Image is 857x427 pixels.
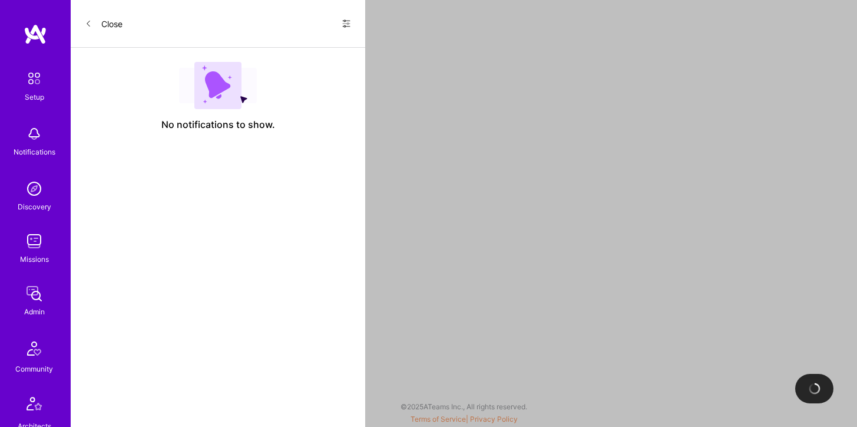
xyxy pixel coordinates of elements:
img: teamwork [22,229,46,253]
div: Missions [20,253,49,265]
img: admin teamwork [22,282,46,306]
div: Admin [24,306,45,318]
img: empty [179,62,257,109]
img: bell [22,122,46,146]
div: Discovery [18,201,51,213]
span: No notifications to show. [161,119,275,131]
div: Setup [25,91,44,103]
img: logo [24,24,47,45]
img: setup [22,66,47,91]
div: Community [15,363,53,375]
div: Notifications [14,146,55,158]
button: Close [85,14,123,33]
img: Community [20,334,48,363]
img: Architects [20,392,48,420]
img: discovery [22,177,46,201]
img: loading [806,381,822,396]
